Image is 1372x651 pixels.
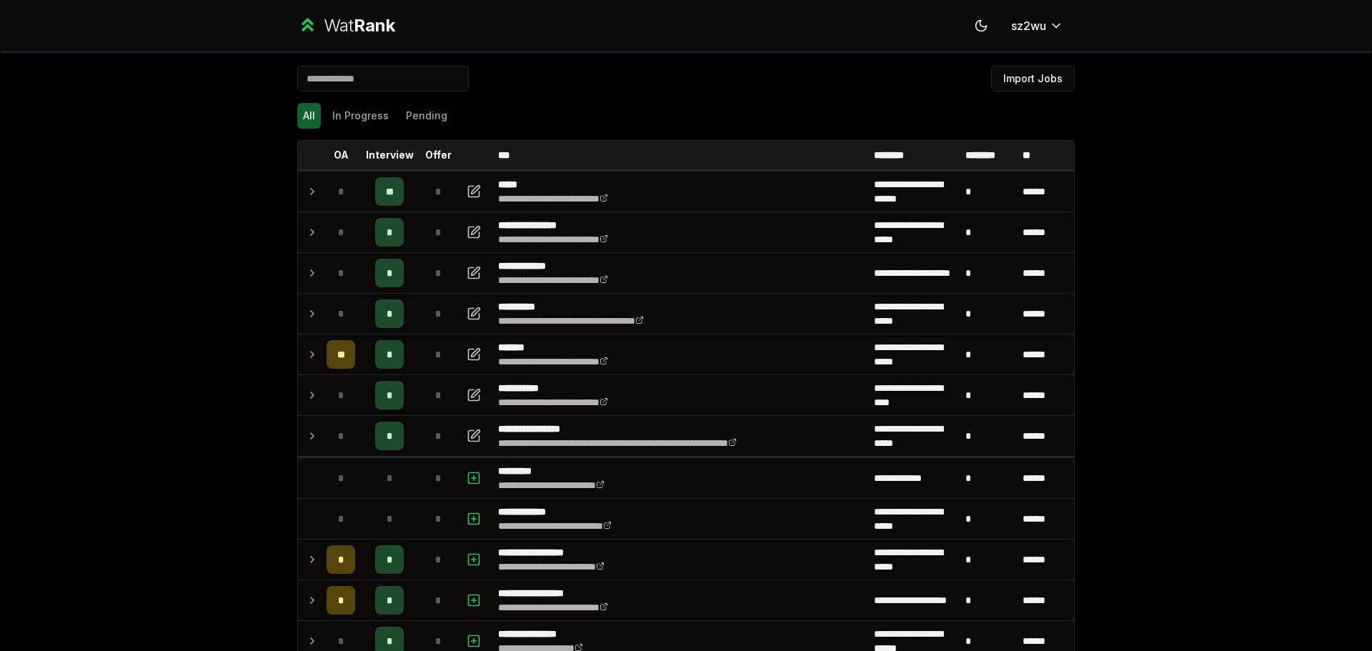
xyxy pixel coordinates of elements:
[366,148,414,162] p: Interview
[327,103,394,129] button: In Progress
[1011,17,1046,34] span: sz2wu
[425,148,452,162] p: Offer
[991,66,1075,91] button: Import Jobs
[354,15,395,36] span: Rank
[400,103,453,129] button: Pending
[1000,13,1075,39] button: sz2wu
[297,14,395,37] a: WatRank
[334,148,349,162] p: OA
[297,103,321,129] button: All
[324,14,395,37] div: Wat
